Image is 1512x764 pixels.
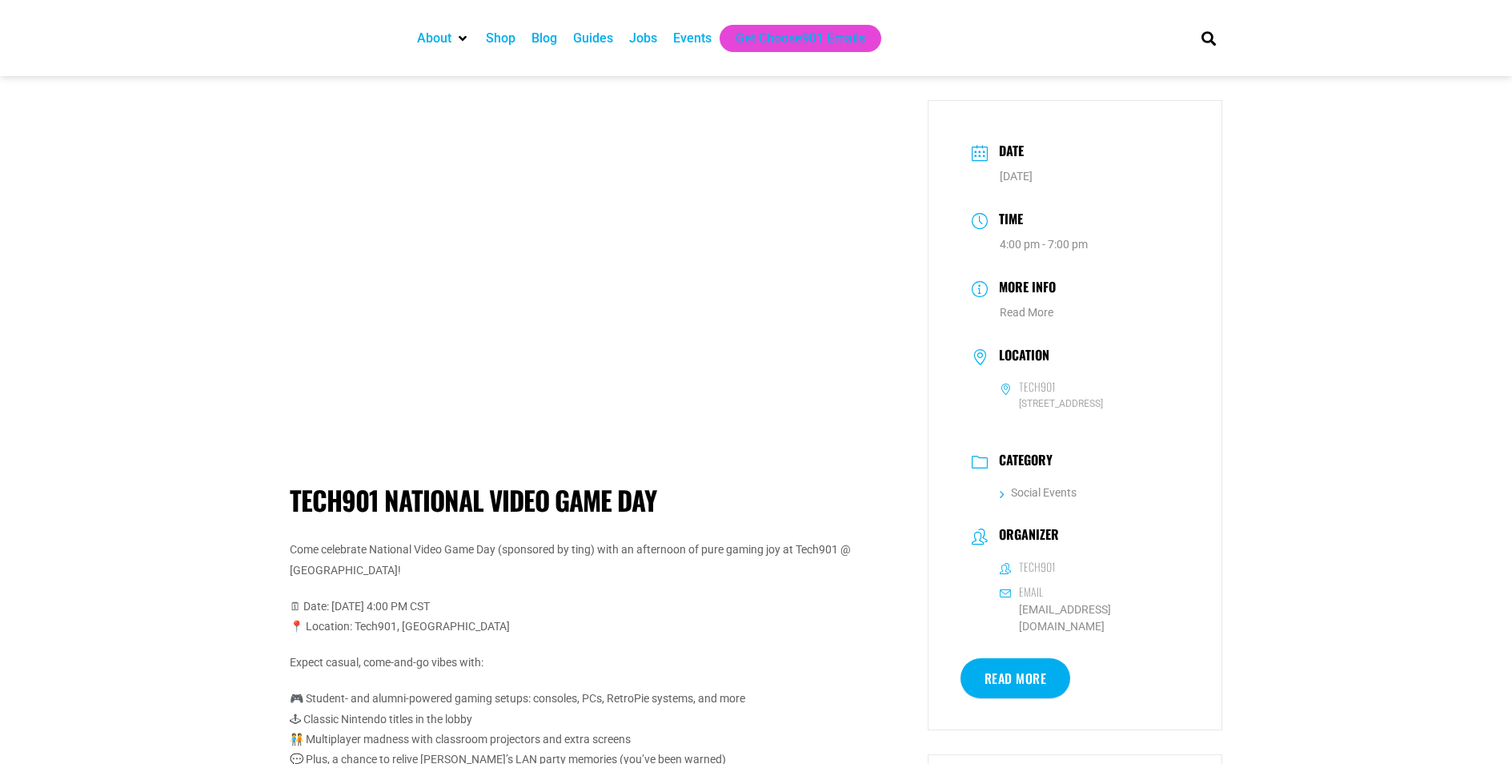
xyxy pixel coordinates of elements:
[961,658,1071,698] a: Read More
[629,29,657,48] a: Jobs
[417,29,451,48] a: About
[991,527,1059,546] h3: Organizer
[1000,170,1033,183] span: [DATE]
[673,29,712,48] a: Events
[409,25,478,52] div: About
[486,29,515,48] a: Shop
[1019,560,1056,574] h6: Tech901
[1000,306,1053,319] a: Read More
[290,653,904,673] p: Expect casual, come-and-go vibes with:
[1000,396,1179,412] span: [STREET_ADDRESS]
[1000,601,1179,635] a: [EMAIL_ADDRESS][DOMAIN_NAME]
[1000,486,1077,499] a: Social Events
[991,209,1023,232] h3: Time
[991,348,1049,367] h3: Location
[290,597,904,637] p: 🗓 Date: [DATE] 4:00 PM CST 📍 Location: Tech901, [GEOGRAPHIC_DATA]
[1019,380,1056,394] h6: Tech901
[290,485,904,517] h1: Tech901 National Video Game Day
[1195,25,1221,51] div: Search
[991,141,1024,164] h3: Date
[531,29,557,48] a: Blog
[1000,238,1088,251] abbr: 4:00 pm - 7:00 pm
[1019,585,1043,599] h6: Email
[991,277,1056,300] h3: More Info
[573,29,613,48] a: Guides
[736,29,865,48] a: Get Choose901 Emails
[409,25,1174,52] nav: Main nav
[290,540,904,580] p: Come celebrate National Video Game Day (sponsored by ting) with an afternoon of pure gaming joy a...
[991,452,1053,472] h3: Category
